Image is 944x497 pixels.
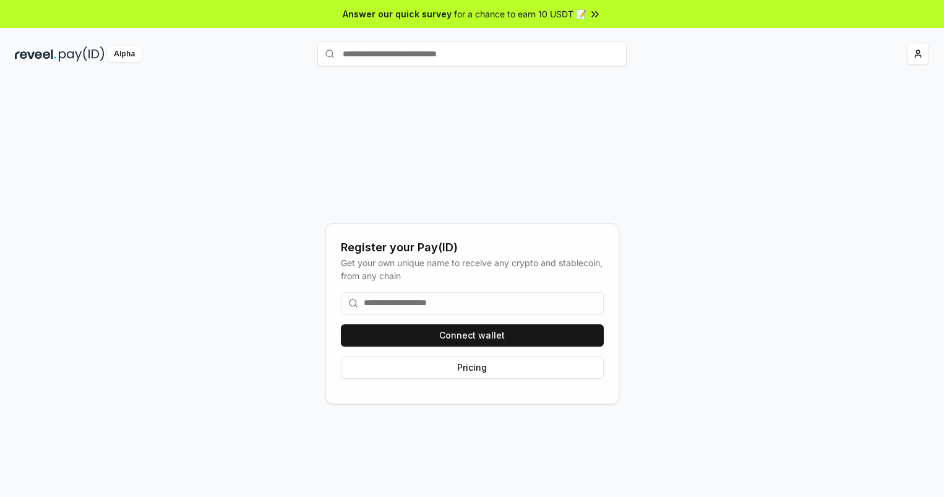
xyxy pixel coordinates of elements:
button: Connect wallet [341,324,604,347]
button: Pricing [341,357,604,379]
div: Register your Pay(ID) [341,239,604,256]
img: pay_id [59,46,105,62]
div: Get your own unique name to receive any crypto and stablecoin, from any chain [341,256,604,282]
img: reveel_dark [15,46,56,62]
span: for a chance to earn 10 USDT 📝 [454,7,586,20]
div: Alpha [107,46,142,62]
span: Answer our quick survey [343,7,452,20]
